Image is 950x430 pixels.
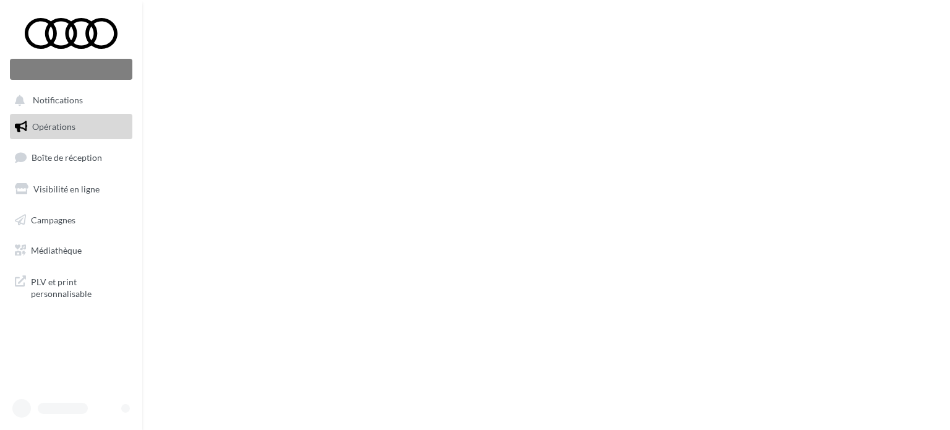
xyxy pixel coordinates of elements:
span: Visibilité en ligne [33,184,100,194]
a: PLV et print personnalisable [7,269,135,305]
a: Opérations [7,114,135,140]
a: Campagnes [7,207,135,233]
span: Boîte de réception [32,152,102,163]
span: PLV et print personnalisable [31,273,127,300]
a: Médiathèque [7,238,135,264]
a: Boîte de réception [7,144,135,171]
span: Médiathèque [31,245,82,256]
a: Visibilité en ligne [7,176,135,202]
div: Nouvelle campagne [10,59,132,80]
span: Notifications [33,95,83,106]
span: Campagnes [31,214,75,225]
span: Opérations [32,121,75,132]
